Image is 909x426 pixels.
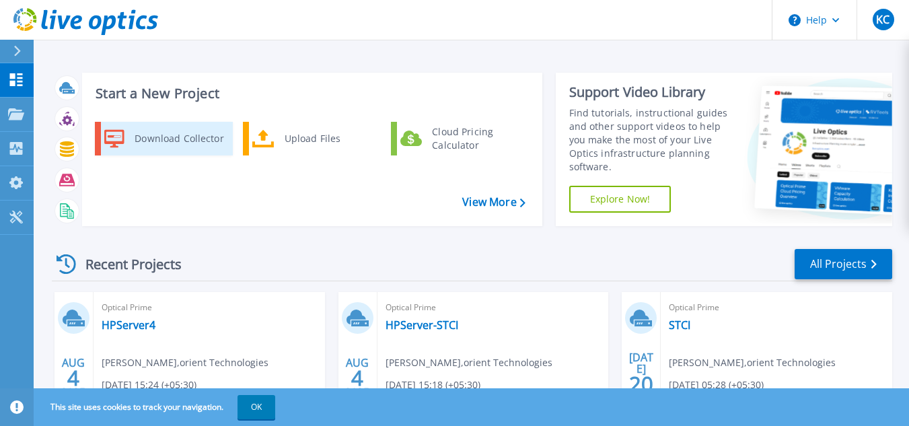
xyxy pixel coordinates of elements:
a: STCI [669,318,690,332]
span: Optical Prime [386,300,601,315]
div: Upload Files [278,125,377,152]
a: Upload Files [243,122,381,155]
div: [DATE] 2025 [628,353,654,402]
span: [DATE] 15:18 (+05:30) [386,378,480,392]
div: Download Collector [128,125,229,152]
div: Find tutorials, instructional guides and other support videos to help you make the most of your L... [569,106,737,174]
a: HPServer-STCI [386,318,458,332]
span: [DATE] 05:28 (+05:30) [669,378,764,392]
a: HPServer4 [102,318,155,332]
span: Optical Prime [102,300,317,315]
a: Download Collector [95,122,233,155]
span: 20 [629,378,653,390]
span: [DATE] 15:24 (+05:30) [102,378,196,392]
a: Cloud Pricing Calculator [391,122,529,155]
div: Recent Projects [52,248,200,281]
span: This site uses cookies to track your navigation. [37,395,275,419]
span: 4 [67,372,79,384]
a: Explore Now! [569,186,671,213]
a: All Projects [795,249,892,279]
span: 4 [351,372,363,384]
button: OK [238,395,275,419]
a: View More [462,196,525,209]
span: [PERSON_NAME] , orient Technologies [386,355,552,370]
h3: Start a New Project [96,86,525,101]
div: AUG 2025 [61,353,86,402]
span: [PERSON_NAME] , orient Technologies [102,355,268,370]
span: Optical Prime [669,300,884,315]
div: AUG 2025 [344,353,370,402]
div: Support Video Library [569,83,737,101]
div: Cloud Pricing Calculator [425,125,525,152]
span: [PERSON_NAME] , orient Technologies [669,355,836,370]
span: KC [876,14,889,25]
